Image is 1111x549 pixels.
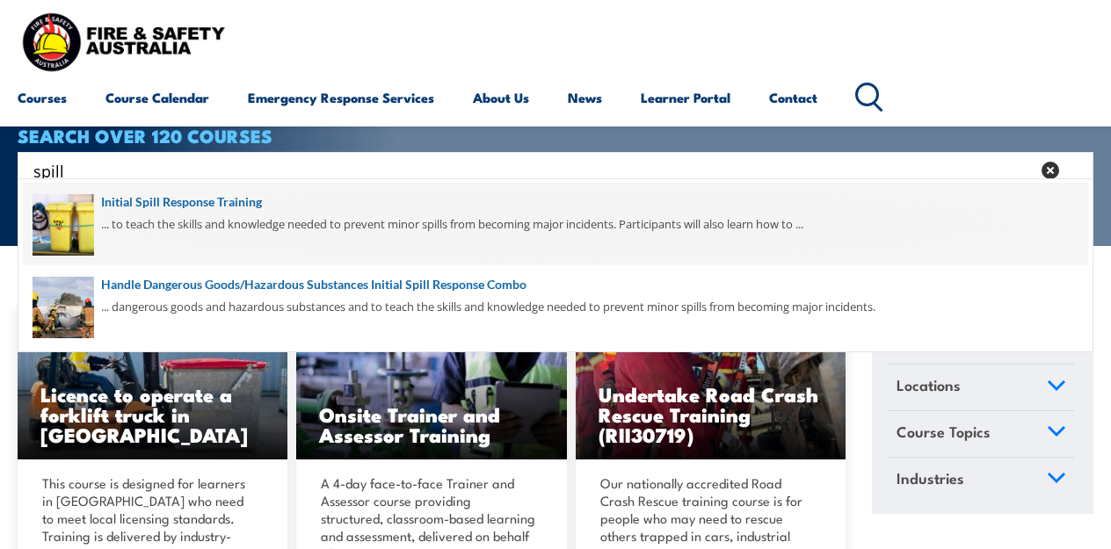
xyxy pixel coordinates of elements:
a: Learner Portal [641,76,730,119]
a: Locations [889,365,1074,410]
a: Course Topics [889,411,1074,457]
form: Search form [37,158,1034,183]
a: Undertake Road Crash Rescue Training (RII30719) [576,308,846,459]
img: Safety For Leaders [296,308,566,459]
a: Courses [18,76,67,119]
button: Search magnifier button [1063,158,1087,183]
img: Licence to operate a forklift truck Training [18,308,287,459]
a: Initial Spill Response Training [33,192,1078,212]
a: News [568,76,602,119]
img: Road Crash Rescue Training [576,308,846,459]
h4: SEARCH OVER 120 COURSES [18,126,1093,145]
span: Industries [897,466,964,490]
a: Onsite Trainer and Assessor Training [296,308,566,459]
h3: Undertake Road Crash Rescue Training (RII30719) [599,384,823,444]
a: Course Calendar [105,76,209,119]
a: Industries [889,458,1074,503]
a: Emergency Response Services [248,76,434,119]
a: Handle Dangerous Goods/Hazardous Substances Initial Spill Response Combo [33,275,1078,294]
a: Licence to operate a forklift truck in [GEOGRAPHIC_DATA] [18,308,287,459]
input: Search input [33,157,1030,184]
h3: Onsite Trainer and Assessor Training [319,404,543,444]
span: Locations [897,373,961,397]
span: Course Topics [897,420,991,444]
a: Contact [769,76,817,119]
h3: Licence to operate a forklift truck in [GEOGRAPHIC_DATA] [40,384,265,444]
a: About Us [473,76,529,119]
